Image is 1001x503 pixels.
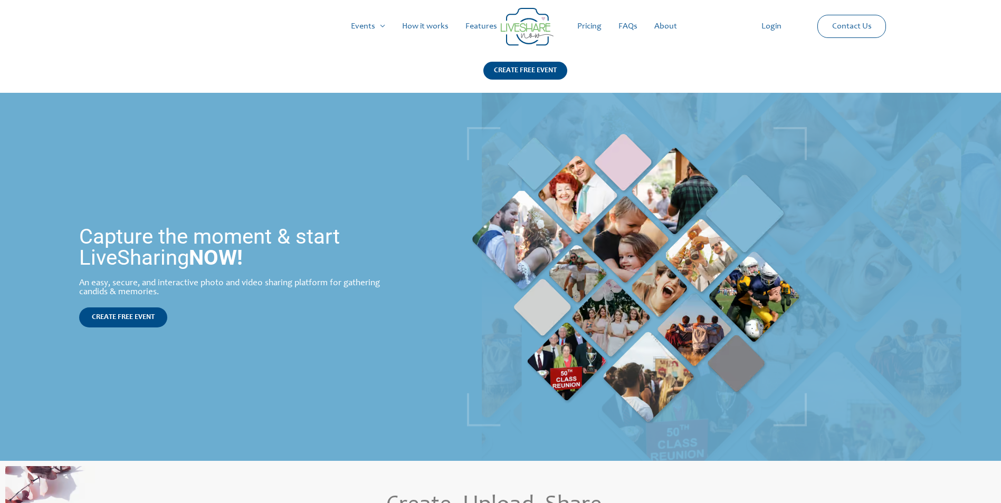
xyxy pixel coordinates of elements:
[501,8,554,46] img: Group 14 | Live Photo Slideshow for Events | Create Free Events Album for Any Occasion
[394,9,457,43] a: How it works
[92,314,155,321] span: CREATE FREE EVENT
[18,9,983,43] nav: Site Navigation
[189,245,243,270] strong: NOW!
[610,9,646,43] a: FAQs
[753,9,790,43] a: Login
[342,9,394,43] a: Events
[79,307,167,327] a: CREATE FREE EVENT
[79,279,399,297] div: An easy, secure, and interactive photo and video sharing platform for gathering candids & memories.
[457,9,506,43] a: Features
[483,62,567,80] div: CREATE FREE EVENT
[824,15,880,37] a: Contact Us
[467,127,807,427] img: home_banner_pic | Live Photo Slideshow for Events | Create Free Events Album for Any Occasion
[646,9,685,43] a: About
[483,62,567,93] a: CREATE FREE EVENT
[79,226,399,268] h1: Capture the moment & start LiveSharing
[569,9,610,43] a: Pricing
